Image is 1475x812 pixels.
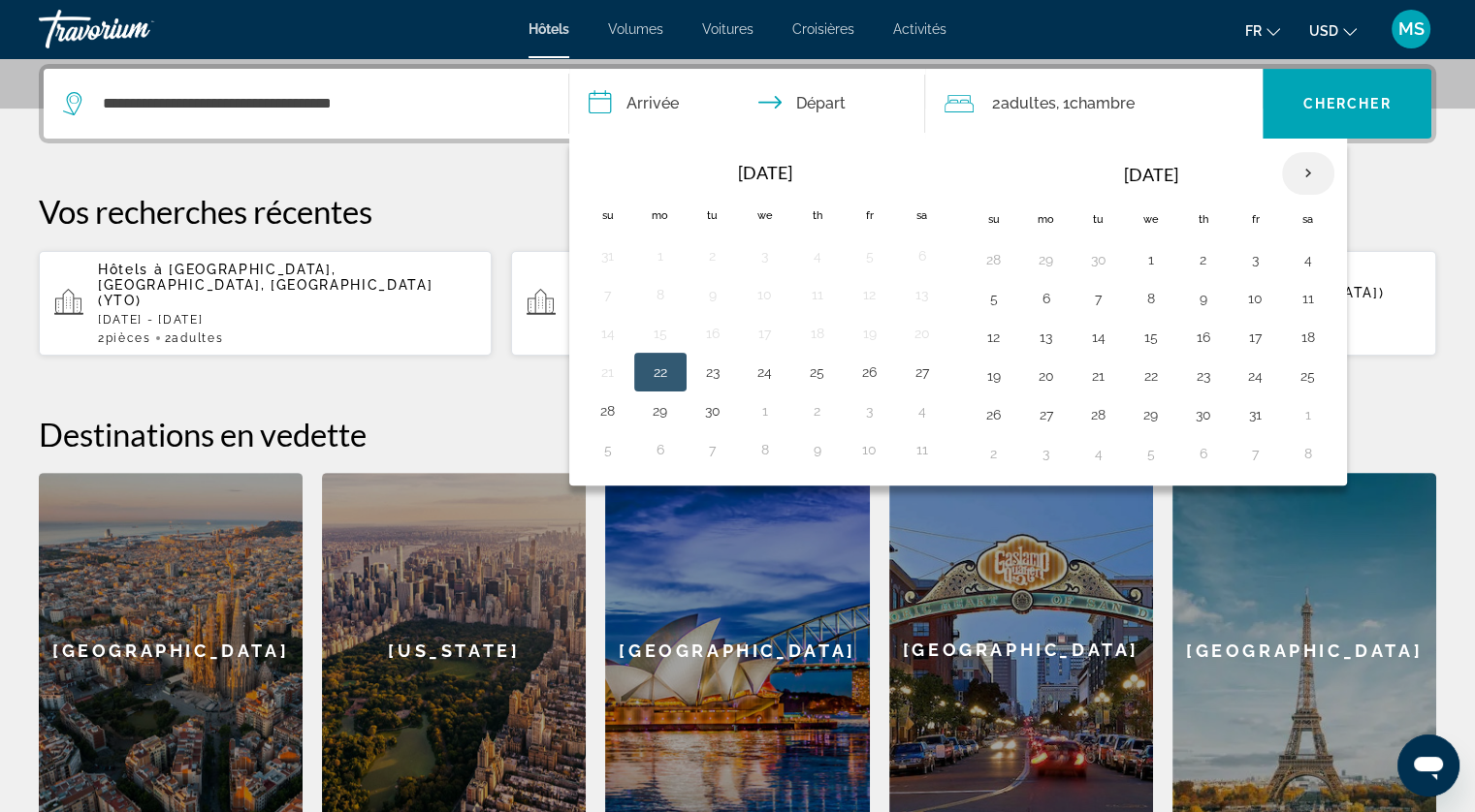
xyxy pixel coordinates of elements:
[645,436,676,463] button: Day 6
[98,262,433,308] span: [GEOGRAPHIC_DATA], [GEOGRAPHIC_DATA], [GEOGRAPHIC_DATA] (YTO)
[697,242,728,269] button: Day 2
[1069,94,1134,112] span: Chambre
[1031,246,1062,273] button: Day 29
[98,262,163,277] span: Hôtels à
[1083,440,1114,467] button: Day 4
[645,281,676,308] button: Day 8
[1031,362,1062,390] button: Day 20
[1188,246,1219,273] button: Day 2
[1309,16,1357,45] button: Changer de devise
[750,242,781,269] button: Day 3
[44,69,1431,139] div: Widget de recherche
[792,21,854,37] a: Croisières
[907,436,938,463] button: Day 11
[802,281,833,308] button: Day 11
[854,320,885,347] button: Day 19
[1031,401,1062,428] button: Day 27
[1303,96,1392,111] span: Chercher
[978,401,1010,428] button: Day 26
[1309,23,1338,39] span: USD
[1188,401,1219,428] button: Day 30
[39,250,492,357] button: Hôtels à [GEOGRAPHIC_DATA], [GEOGRAPHIC_DATA], [GEOGRAPHIC_DATA] (YTO)[DATE] - [DATE]2pièces2Adultes
[697,320,728,347] button: Day 16
[1083,362,1114,390] button: Day 21
[1263,69,1431,139] button: Chercher
[854,359,885,386] button: Day 26
[1240,362,1271,390] button: Day 24
[645,242,676,269] button: Day 1
[854,242,885,269] button: Day 5
[98,331,106,345] font: 2
[1136,246,1167,273] button: Day 1
[802,397,833,424] button: Day 2
[697,436,728,463] button: Day 7
[1136,401,1167,428] button: Day 29
[1136,285,1167,312] button: Day 8
[569,69,926,139] button: Dates d’arrivée et de départ
[593,281,624,308] button: Day 7
[593,436,624,463] button: Day 5
[907,320,938,347] button: Day 20
[697,397,728,424] button: Day 30
[1245,23,1262,39] span: Fr
[1386,9,1436,49] button: Menu utilisateur
[1397,734,1459,796] iframe: Bouton de lancement de la fenêtre de messagerie
[907,397,938,424] button: Day 4
[1083,324,1114,351] button: Day 14
[645,397,676,424] button: Day 29
[1240,440,1271,467] button: Day 7
[1240,401,1271,428] button: Day 31
[1398,19,1425,39] span: MS
[1240,324,1271,351] button: Day 17
[978,440,1010,467] button: Day 2
[893,21,946,37] a: Activités
[1031,324,1062,351] button: Day 13
[750,436,781,463] button: Day 8
[511,250,964,357] button: Hôtels à [GEOGRAPHIC_DATA], [GEOGRAPHIC_DATA] ([GEOGRAPHIC_DATA])[DATE] - [DATE]1Chambre2Adultes
[1083,285,1114,312] button: Day 7
[925,69,1263,139] button: Voyageurs : 2 adultes, 0 enfants
[608,21,663,37] a: Volumes
[39,192,1436,231] p: Vos recherches récentes
[854,436,885,463] button: Day 10
[1136,362,1167,390] button: Day 22
[1293,440,1324,467] button: Day 8
[593,320,624,347] button: Day 14
[750,281,781,308] button: Day 10
[165,331,173,345] font: 2
[529,21,569,37] a: Hôtels
[697,281,728,308] button: Day 9
[907,281,938,308] button: Day 13
[738,162,792,183] font: [DATE]
[750,320,781,347] button: Day 17
[1031,440,1062,467] button: Day 3
[593,242,624,269] button: Day 31
[1240,246,1271,273] button: Day 3
[978,362,1010,390] button: Day 19
[854,397,885,424] button: Day 3
[593,359,624,386] button: Day 21
[1136,440,1167,467] button: Day 5
[750,359,781,386] button: Day 24
[991,94,1000,112] font: 2
[1188,362,1219,390] button: Day 23
[1136,324,1167,351] button: Day 15
[39,415,1436,453] h2: Destinations en vedette
[1000,94,1055,112] span: Adultes
[1124,164,1178,185] font: [DATE]
[750,397,781,424] button: Day 1
[1188,324,1219,351] button: Day 16
[802,320,833,347] button: Day 18
[39,4,233,54] a: Travorium
[98,313,476,327] p: [DATE] - [DATE]
[907,242,938,269] button: Day 6
[702,21,754,37] a: Voitures
[1188,285,1219,312] button: Day 9
[1031,285,1062,312] button: Day 6
[978,324,1010,351] button: Day 12
[1055,94,1069,112] font: , 1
